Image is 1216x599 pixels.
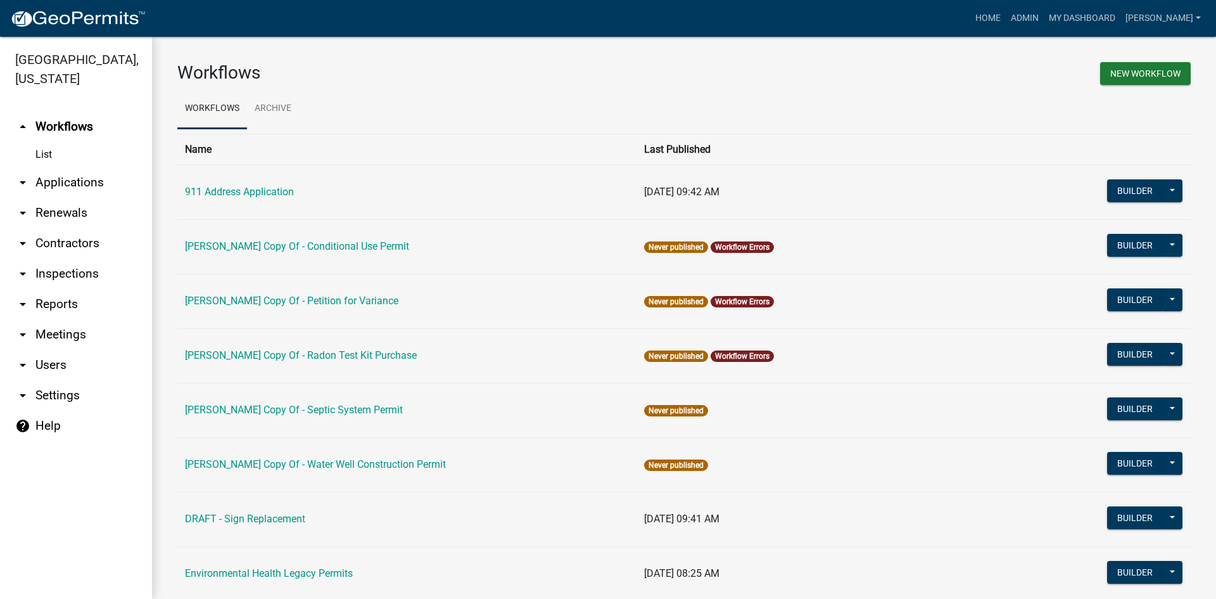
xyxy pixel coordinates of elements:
a: DRAFT - Sign Replacement [185,513,305,525]
button: Builder [1107,179,1163,202]
span: Never published [644,460,708,471]
button: Builder [1107,452,1163,475]
a: 911 Address Application [185,186,294,198]
th: Last Published [636,134,1038,165]
button: Builder [1107,506,1163,529]
span: Never published [644,405,708,416]
button: Builder [1107,234,1163,257]
span: [DATE] 09:41 AM [644,513,719,525]
span: Never published [644,296,708,307]
a: Workflows [177,89,247,129]
a: Environmental Health Legacy Permits [185,567,353,579]
a: Admin [1006,6,1044,30]
i: arrow_drop_up [15,119,30,134]
span: [DATE] 08:25 AM [644,567,719,579]
a: [PERSON_NAME] Copy Of - Radon Test Kit Purchase [185,349,417,361]
th: Name [177,134,636,165]
a: Home [970,6,1006,30]
a: [PERSON_NAME] [1120,6,1206,30]
button: New Workflow [1100,62,1191,85]
button: Builder [1107,343,1163,366]
a: [PERSON_NAME] Copy Of - Conditional Use Permit [185,240,409,252]
i: arrow_drop_down [15,236,30,251]
i: arrow_drop_down [15,297,30,312]
button: Builder [1107,288,1163,311]
a: Workflow Errors [715,352,769,361]
a: Workflow Errors [715,297,769,306]
span: Never published [644,242,708,253]
a: Archive [247,89,299,129]
button: Builder [1107,561,1163,584]
i: help [15,418,30,434]
a: [PERSON_NAME] Copy Of - Septic System Permit [185,404,403,416]
i: arrow_drop_down [15,357,30,373]
i: arrow_drop_down [15,205,30,221]
i: arrow_drop_down [15,175,30,190]
i: arrow_drop_down [15,266,30,281]
button: Builder [1107,397,1163,420]
a: Workflow Errors [715,243,769,252]
i: arrow_drop_down [15,327,30,342]
span: Never published [644,351,708,362]
a: [PERSON_NAME] Copy Of - Water Well Construction Permit [185,458,446,470]
i: arrow_drop_down [15,388,30,403]
a: [PERSON_NAME] Copy Of - Petition for Variance [185,295,398,307]
h3: Workflows [177,62,674,84]
span: [DATE] 09:42 AM [644,186,719,198]
a: My Dashboard [1044,6,1120,30]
